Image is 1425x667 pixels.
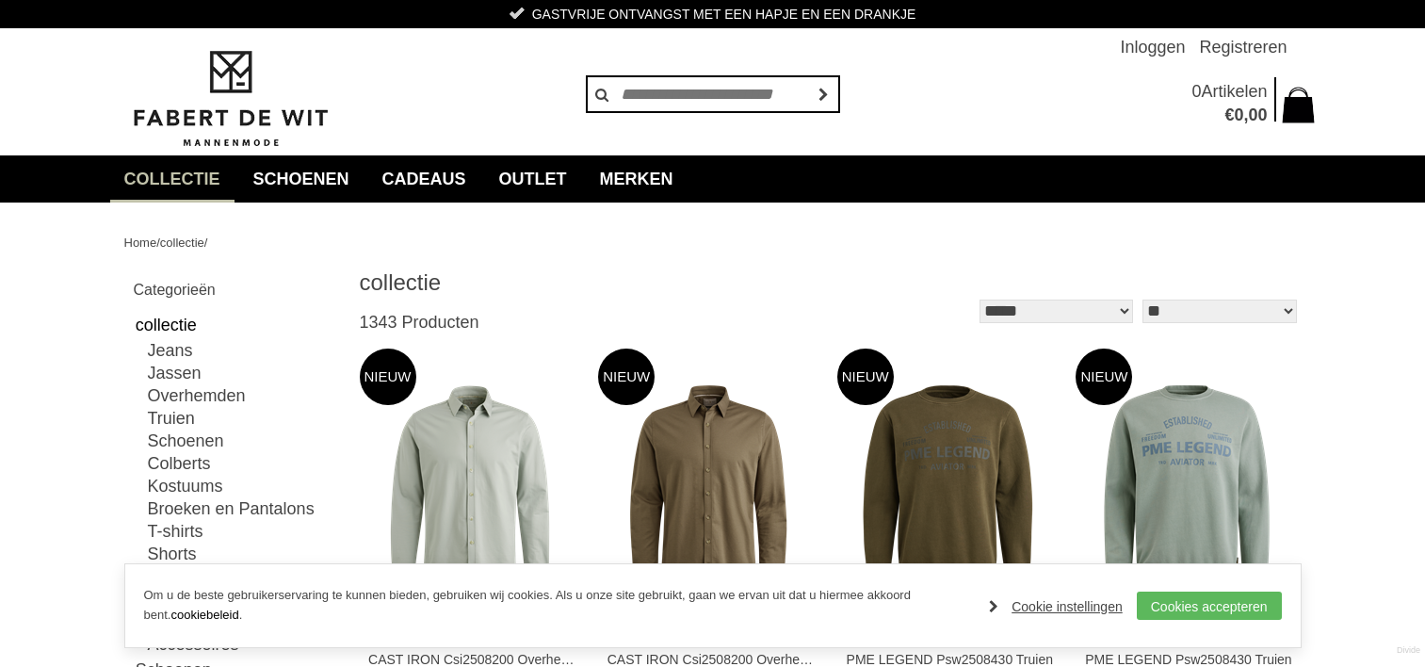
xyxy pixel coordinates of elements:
a: Truien [148,407,336,430]
span: 1343 Producten [360,313,479,332]
a: Jassen [148,362,336,384]
h2: Categorieën [134,278,336,301]
a: Cookie instellingen [989,593,1123,621]
img: PME LEGEND Psw2508430 Truien [837,384,1059,606]
span: / [156,236,160,250]
a: Schoenen [148,430,336,452]
a: Cookies accepteren [1137,592,1282,620]
a: collectie [160,236,204,250]
a: Overhemden [148,384,336,407]
a: Kostuums [148,475,336,497]
span: Artikelen [1201,82,1267,101]
a: collectie [134,311,336,339]
p: Om u de beste gebruikerservaring te kunnen bieden, gebruiken wij cookies. Als u onze site gebruik... [144,586,971,626]
img: PME LEGEND Psw2508430 Truien [1076,384,1297,606]
img: Fabert de Wit [124,48,336,150]
a: Merken [586,155,688,203]
span: , [1243,106,1248,124]
a: Divide [1397,639,1420,662]
span: 0 [1234,106,1243,124]
h1: collectie [360,268,831,297]
span: 00 [1248,106,1267,124]
span: 0 [1191,82,1201,101]
img: CAST IRON Csi2508200 Overhemden [360,384,581,606]
a: Outlet [485,155,581,203]
a: Shorts [148,543,336,565]
a: Colberts [148,452,336,475]
img: CAST IRON Csi2508200 Overhemden [598,384,819,606]
a: collectie [110,155,235,203]
span: / [204,236,208,250]
a: Inloggen [1120,28,1185,66]
a: Broeken en Pantalons [148,497,336,520]
a: Home [124,236,157,250]
a: cookiebeleid [170,608,238,622]
a: Schoenen [239,155,364,203]
span: € [1224,106,1234,124]
a: T-shirts [148,520,336,543]
a: Registreren [1199,28,1287,66]
a: Cadeaus [368,155,480,203]
a: Jeans [148,339,336,362]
